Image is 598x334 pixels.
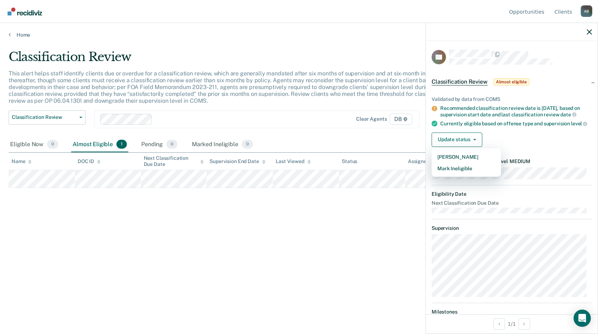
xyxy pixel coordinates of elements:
[432,309,592,315] dt: Milestones
[242,140,253,149] span: 0
[166,140,178,149] span: 0
[432,78,488,85] span: Classification Review
[210,158,265,164] div: Supervision End Date
[574,310,591,327] div: Open Intercom Messenger
[432,151,501,163] button: [PERSON_NAME]
[390,113,412,125] span: D8
[432,191,592,197] dt: Eligibility Date
[432,148,501,177] div: Dropdown Menu
[71,137,128,153] div: Almost Eligible
[356,116,387,122] div: Clear agents
[571,121,587,126] span: level
[276,158,310,164] div: Last Viewed
[581,5,592,17] div: A B
[440,105,592,117] div: Recommended classification review date is [DATE], based on supervision start date and last classi...
[432,225,592,231] dt: Supervision
[342,158,357,164] div: Status
[8,8,42,15] img: Recidiviz
[12,114,77,120] span: Classification Review
[78,158,101,164] div: DOC ID
[9,137,60,153] div: Eligible Now
[9,50,457,70] div: Classification Review
[9,32,589,38] a: Home
[432,133,482,147] button: Update status
[432,96,592,102] div: Validated by data from COMS
[432,158,592,164] dt: Recommended Supervision Level MEDIUM
[493,78,529,85] span: Almost eligible
[426,70,598,93] div: Classification ReviewAlmost eligible
[116,140,127,149] span: 1
[493,318,505,330] button: Previous Opportunity
[144,155,204,167] div: Next Classification Due Date
[432,200,592,206] dt: Next Classification Due Date
[11,158,32,164] div: Name
[9,70,449,105] p: This alert helps staff identify clients due or overdue for a classification review, which are gen...
[47,140,58,149] span: 0
[190,137,254,153] div: Marked Ineligible
[432,163,501,174] button: Mark Ineligible
[440,120,592,127] div: Currently eligible based on offense type and supervision
[140,137,179,153] div: Pending
[426,314,598,333] div: 1 / 1
[519,318,530,330] button: Next Opportunity
[408,158,442,164] div: Assigned to
[508,158,510,164] span: •
[581,5,592,17] button: Profile dropdown button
